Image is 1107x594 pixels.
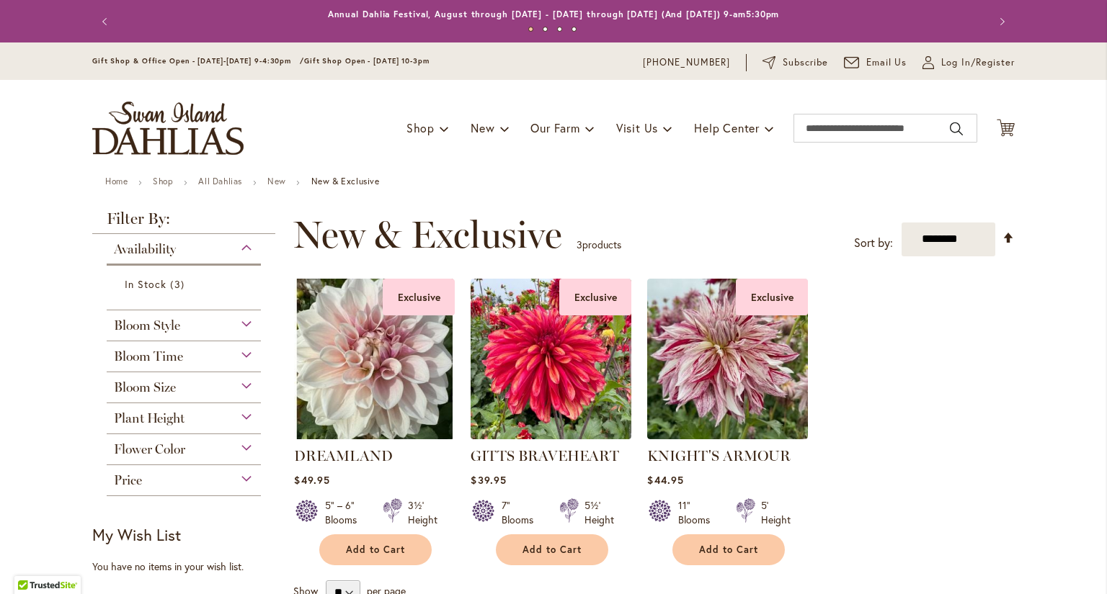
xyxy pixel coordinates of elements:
div: 5" – 6" Blooms [325,498,365,527]
span: New & Exclusive [293,213,562,256]
span: Help Center [694,120,760,135]
button: 4 of 4 [572,27,577,32]
a: All Dahlias [198,176,242,186]
a: DREAMLAND Exclusive [294,428,455,442]
span: Visit Us [616,120,658,135]
a: Log In/Register [922,55,1015,70]
div: 3½' Height [408,498,437,527]
div: Exclusive [383,279,455,315]
button: 3 of 4 [557,27,562,32]
span: Availability [114,241,176,257]
span: Add to Cart [523,544,582,556]
span: Bloom Time [114,348,183,364]
label: Sort by: [854,230,893,256]
button: Add to Cart [496,534,608,565]
span: $39.95 [471,473,506,487]
span: Flower Color [114,441,185,457]
img: KNIGHTS ARMOUR [647,279,808,439]
button: Next [986,7,1015,36]
span: Add to Cart [346,544,405,556]
strong: New & Exclusive [311,176,380,186]
iframe: Launch Accessibility Center [11,543,51,583]
a: Annual Dahlia Festival, August through [DATE] - [DATE] through [DATE] (And [DATE]) 9-am5:30pm [328,9,780,19]
span: $44.95 [647,473,683,487]
span: Add to Cart [699,544,758,556]
a: Home [105,176,128,186]
span: 3 [170,276,187,292]
a: [PHONE_NUMBER] [643,55,730,70]
span: In Stock [125,277,166,291]
a: store logo [92,102,244,155]
span: Log In/Register [941,55,1015,70]
strong: Filter By: [92,211,275,234]
img: DREAMLAND [294,279,455,439]
button: Previous [92,7,121,36]
div: Exclusive [736,279,808,315]
div: Exclusive [559,279,631,315]
a: Subscribe [763,55,828,70]
span: 3 [577,238,582,251]
span: Shop [406,120,435,135]
strong: My Wish List [92,524,181,545]
a: GITTS BRAVEHEART [471,447,619,464]
p: products [577,233,621,256]
button: 2 of 4 [543,27,548,32]
button: Add to Cart [672,534,785,565]
span: $49.95 [294,473,329,487]
img: GITTS BRAVEHEART [471,279,631,439]
span: Gift Shop & Office Open - [DATE]-[DATE] 9-4:30pm / [92,56,304,66]
a: Email Us [844,55,907,70]
span: Bloom Style [114,318,180,333]
div: 5½' Height [584,498,614,527]
a: KNIGHT'S ARMOUR [647,447,791,464]
div: 11" Blooms [678,498,719,527]
a: In Stock 3 [125,276,246,292]
button: Add to Cart [319,534,432,565]
div: You have no items in your wish list. [92,559,285,574]
div: 5' Height [761,498,791,527]
span: Plant Height [114,410,184,426]
button: 1 of 4 [528,27,533,32]
a: KNIGHTS ARMOUR Exclusive [647,428,808,442]
span: Subscribe [783,55,828,70]
span: Gift Shop Open - [DATE] 10-3pm [304,56,430,66]
a: GITTS BRAVEHEART Exclusive [471,428,631,442]
span: Bloom Size [114,379,176,395]
a: Shop [153,176,173,186]
span: Price [114,472,142,488]
span: New [471,120,494,135]
a: DREAMLAND [294,447,393,464]
a: New [267,176,286,186]
span: Our Farm [530,120,579,135]
div: 7" Blooms [502,498,542,527]
span: Email Us [866,55,907,70]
